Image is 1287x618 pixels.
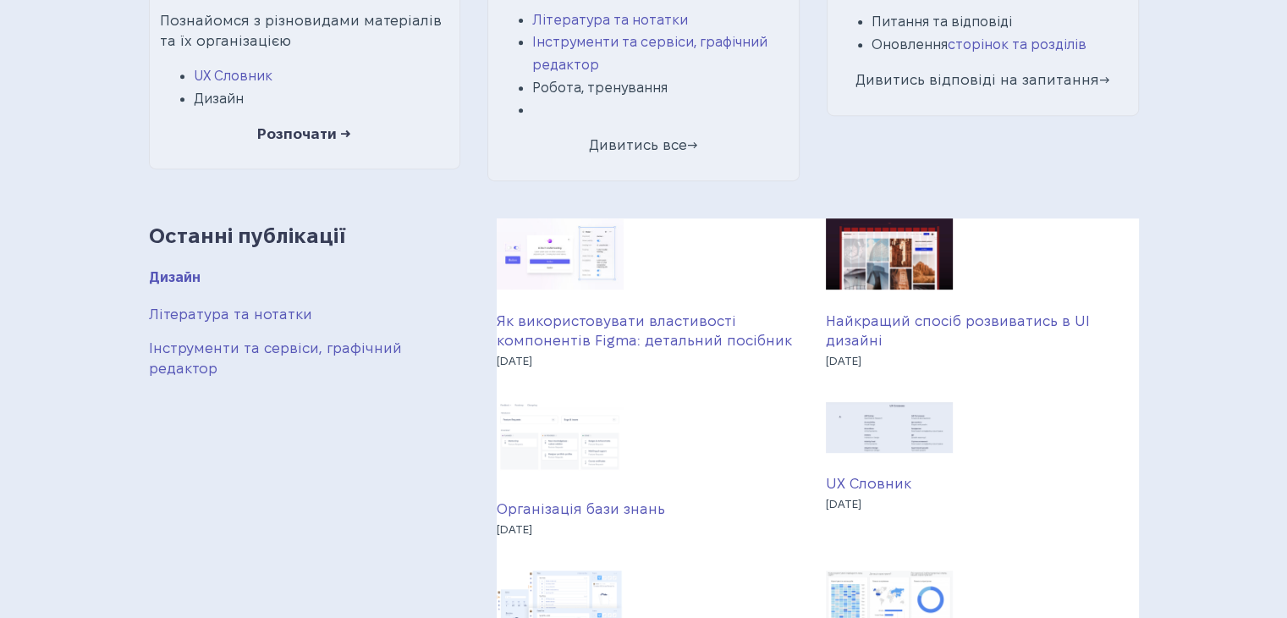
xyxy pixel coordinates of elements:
li: Питання та відповіді [872,11,1128,34]
a: Література та нотатки [532,13,688,27]
time: [DATE] [826,351,1138,372]
a: Найкращий спосіб розвиватись в UI дизайні [826,313,1090,349]
p: Дивитись відповіді на запитання-> [838,70,1128,91]
time: [DATE] [497,520,809,540]
a: Інструменти та сервіси, графічний редактор [149,340,402,376]
li: Дизайн [194,88,450,111]
p: Дивитись все-> [498,135,789,156]
h2: Останні публікації [149,222,470,251]
a: UX Словник [194,69,272,83]
a: Як використовувати властивості компонентів Figma: детальний посібник [497,313,792,349]
a: Дизайн [149,270,201,284]
a: Організація бази знань [497,501,665,516]
li: Робота, тренування [532,77,789,100]
time: [DATE] [497,351,809,372]
a: Розпочати -> [257,126,351,141]
a: UX Словник [826,476,911,491]
a: Інструменти та сервіси, графічний редактор [532,35,767,72]
li: Оновлення [872,34,1128,57]
time: [DATE] [826,494,1138,515]
a: сторінок та розділів [948,37,1086,52]
p: Познайомся з різновидами матеріалів та їх організацією [160,11,450,51]
a: Література та нотатки [149,306,312,322]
